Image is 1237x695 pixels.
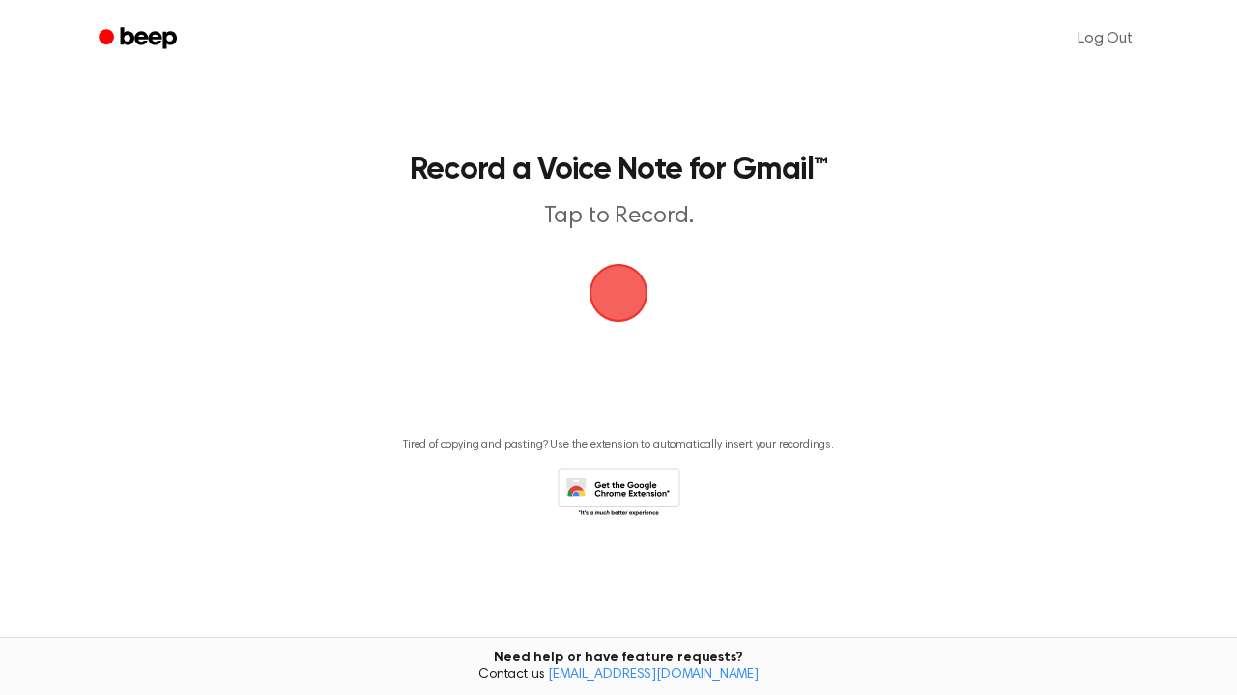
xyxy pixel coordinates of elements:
[209,155,1028,186] h1: Record a Voice Note for Gmail™
[85,20,194,58] a: Beep
[247,201,990,233] p: Tap to Record.
[548,668,759,681] a: [EMAIL_ADDRESS][DOMAIN_NAME]
[403,438,834,452] p: Tired of copying and pasting? Use the extension to automatically insert your recordings.
[12,667,1225,684] span: Contact us
[590,264,647,322] button: Beep Logo
[1058,15,1152,62] a: Log Out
